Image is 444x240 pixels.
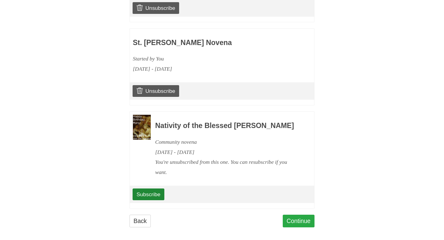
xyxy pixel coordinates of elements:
[133,64,275,74] div: [DATE] - [DATE]
[283,215,315,227] a: Continue
[133,188,164,200] a: Subscribe
[155,157,298,177] div: You're unsubscribed from this one. You can resubscribe if you want.
[129,215,151,227] a: Back
[133,115,151,140] img: Novena image
[155,137,298,147] div: Community novena
[133,2,179,14] a: Unsubscribe
[133,54,275,64] div: Started by You
[133,39,275,47] h3: St. [PERSON_NAME] Novena
[133,85,179,97] a: Unsubscribe
[155,122,298,130] h3: Nativity of the Blessed [PERSON_NAME]
[155,147,298,157] div: [DATE] - [DATE]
